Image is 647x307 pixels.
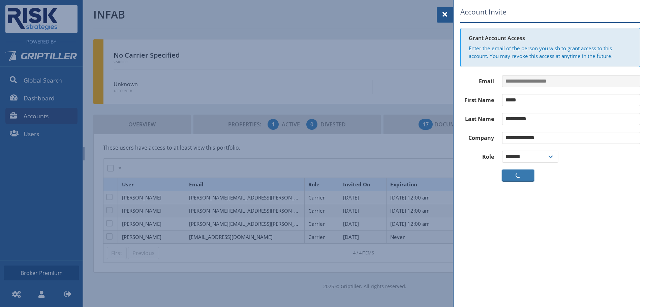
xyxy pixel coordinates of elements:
label: First Name [460,96,494,104]
p: Enter the email of the person you wish to grant access to this account. You may revoke this acces... [469,44,632,60]
label: Role [460,153,494,161]
h6: Grant Account Access [469,35,632,41]
label: Company [460,134,494,142]
h5: Account Invite [460,7,640,23]
label: Last Name [460,115,494,123]
label: Email [460,77,494,85]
